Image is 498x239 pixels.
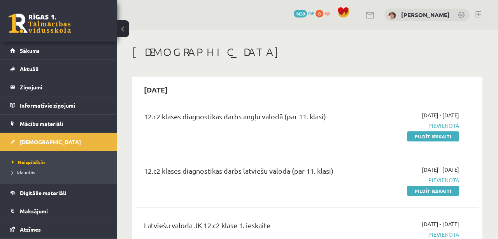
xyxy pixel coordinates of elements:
h1: [DEMOGRAPHIC_DATA] [132,45,482,59]
span: Mācību materiāli [20,120,63,127]
a: 1439 mP [294,10,314,16]
h2: [DATE] [136,80,175,99]
a: [DEMOGRAPHIC_DATA] [10,133,107,151]
span: [DATE] - [DATE] [422,220,459,228]
a: Sākums [10,42,107,59]
span: Sākums [20,47,40,54]
span: Pievienota [362,176,459,184]
a: Pildīt ieskaiti [407,131,459,141]
span: 1439 [294,10,307,17]
div: Latviešu valoda JK 12.c2 klase 1. ieskaite [144,220,350,234]
span: Neizpildītās [12,159,46,165]
a: [PERSON_NAME] [401,11,450,19]
span: Izlabotās [12,169,35,175]
img: Artūrs Meržans [388,12,396,19]
span: [DEMOGRAPHIC_DATA] [20,138,81,145]
a: Digitālie materiāli [10,184,107,202]
a: Maksājumi [10,202,107,220]
a: Atzīmes [10,220,107,238]
span: Aktuāli [20,65,39,72]
a: Pildīt ieskaiti [407,186,459,196]
span: 0 [316,10,323,17]
a: Neizpildītās [12,159,109,166]
a: 0 xp [316,10,333,16]
div: 12.c2 klases diagnostikas darbs latviešu valodā (par 11. klasi) [144,166,350,180]
span: [DATE] - [DATE] [422,166,459,174]
span: [DATE] - [DATE] [422,111,459,119]
legend: Informatīvie ziņojumi [20,96,107,114]
a: Aktuāli [10,60,107,78]
div: 12.c2 klases diagnostikas darbs angļu valodā (par 11. klasi) [144,111,350,126]
span: xp [324,10,330,16]
a: Ziņojumi [10,78,107,96]
legend: Ziņojumi [20,78,107,96]
span: Digitālie materiāli [20,189,66,196]
a: Mācību materiāli [10,115,107,133]
a: Rīgas 1. Tālmācības vidusskola [9,14,71,33]
span: mP [308,10,314,16]
span: Pievienota [362,122,459,130]
span: Pievienota [362,230,459,239]
span: Atzīmes [20,226,41,233]
a: Informatīvie ziņojumi [10,96,107,114]
a: Izlabotās [12,169,109,176]
legend: Maksājumi [20,202,107,220]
